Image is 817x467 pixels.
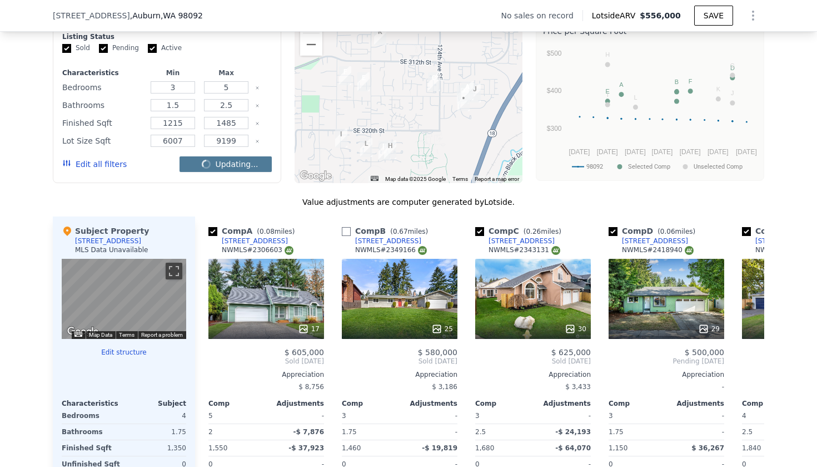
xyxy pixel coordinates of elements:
span: Sold [DATE] [475,357,591,366]
div: - [609,379,724,395]
button: SAVE [694,6,733,26]
div: Map [62,259,186,339]
div: 11710 SE 310th St [374,26,386,45]
div: Comp A [208,225,299,237]
span: 4 [742,412,746,420]
div: 1.75 [126,424,186,440]
div: - [402,408,457,424]
img: Google [64,325,101,339]
div: 2.5 [475,424,531,440]
text: $300 [547,125,562,132]
span: 0.26 [526,228,541,235]
span: Sold [DATE] [342,357,457,366]
div: - [535,408,591,424]
div: 4 [126,408,186,424]
a: Report a map error [475,176,519,182]
text: A [619,81,624,88]
span: $ 500,000 [685,348,724,357]
a: Report a problem [141,332,183,338]
a: [STREET_ADDRESS] [475,237,555,245]
text: [DATE] [569,148,590,156]
div: Appreciation [208,370,324,379]
img: NWMLS Logo [551,246,560,255]
span: Sold [DATE] [208,357,324,366]
text: [DATE] [625,148,646,156]
span: ( miles) [653,228,700,235]
span: 0.08 [260,228,275,235]
div: Bedrooms [62,80,144,95]
div: Appreciation [609,370,724,379]
a: [STREET_ADDRESS] [342,237,421,245]
div: Adjustments [533,399,591,408]
button: Keyboard shortcuts [371,176,378,181]
span: -$ 7,876 [293,428,324,436]
span: , WA 98092 [161,11,203,20]
div: 11220 SE 322nd St [335,129,347,148]
label: Sold [62,43,90,53]
span: 1,550 [208,444,227,452]
div: 12306 SE 315th Pl [428,72,440,91]
span: 1,460 [342,444,361,452]
div: [STREET_ADDRESS] [622,237,688,245]
button: Show Options [742,4,764,27]
text: Selected Comp [628,163,670,170]
span: $ 8,756 [298,383,324,391]
div: 1.75 [609,424,664,440]
div: 1.75 [342,424,397,440]
div: 30 [565,323,586,335]
div: 11652 SE 323rd Pl [378,141,391,160]
span: $556,000 [640,11,681,20]
div: Lot Size Sqft [62,133,144,149]
text: L [634,94,637,101]
span: , Auburn [130,10,203,21]
button: Keyboard shortcuts [74,332,82,337]
label: Active [148,43,182,53]
text: C [674,88,679,95]
text: B [675,78,679,85]
div: Listing Status [62,32,272,41]
span: 5 [208,412,213,420]
div: Subject [124,399,186,408]
span: ( miles) [519,228,566,235]
button: Updating... [180,156,271,172]
text: $400 [547,87,562,95]
span: Pending [DATE] [609,357,724,366]
div: Characteristics [62,399,124,408]
img: NWMLS Logo [285,246,293,255]
button: Edit structure [62,348,186,357]
a: Open this area in Google Maps (opens a new window) [297,169,334,183]
div: Subject Property [62,225,149,237]
text: D [730,65,735,71]
text: [DATE] [736,148,757,156]
img: Google [297,169,334,183]
div: Comp [742,399,800,408]
input: Active [148,44,157,53]
div: - [669,408,724,424]
div: Street View [62,259,186,339]
span: 1,150 [609,444,627,452]
div: Comp [475,399,533,408]
div: Adjustments [266,399,324,408]
div: Min [148,68,197,77]
span: -$ 24,193 [555,428,591,436]
div: 31515 115th Pl SE [357,72,370,91]
div: 17 [298,323,320,335]
div: 11517 SE 322nd Pl [360,138,372,157]
span: ( miles) [252,228,299,235]
span: -$ 64,070 [555,444,591,452]
text: [DATE] [708,148,729,156]
div: Characteristics [62,68,144,77]
span: 0.67 [393,228,408,235]
div: - [268,408,324,424]
div: Comp C [475,225,566,237]
span: $ 3,433 [565,383,591,391]
input: Sold [62,44,71,53]
button: Zoom out [300,33,322,56]
text: I [607,91,609,98]
text: 98092 [586,163,603,170]
span: Lotside ARV [592,10,640,21]
div: 11808 SE 323rd Pl [384,140,396,159]
div: [STREET_ADDRESS] [489,237,555,245]
text: J [731,90,734,96]
a: [STREET_ADDRESS] [609,237,688,245]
